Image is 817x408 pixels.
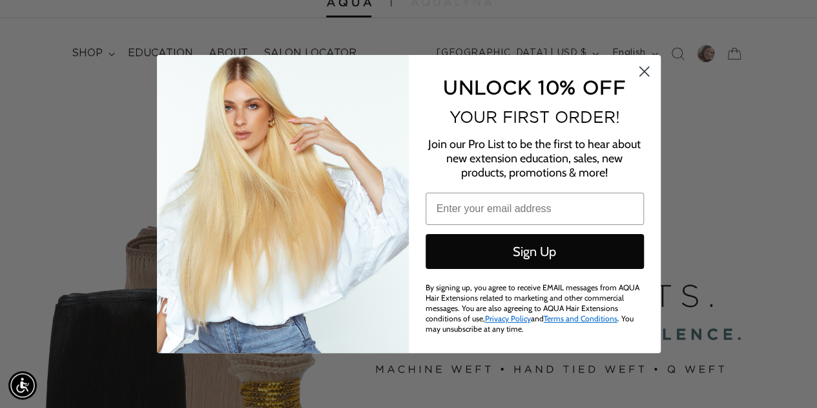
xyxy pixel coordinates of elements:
[450,108,620,126] span: YOUR FIRST ORDER!
[8,371,37,400] div: Accessibility Menu
[157,55,409,353] img: daab8b0d-f573-4e8c-a4d0-05ad8d765127.png
[443,76,626,98] span: UNLOCK 10% OFF
[426,283,639,334] span: By signing up, you agree to receive EMAIL messages from AQUA Hair Extensions related to marketing...
[485,314,531,323] a: Privacy Policy
[426,193,644,225] input: Enter your email address
[426,234,644,269] button: Sign Up
[544,314,617,323] a: Terms and Conditions
[633,60,656,83] button: Close dialog
[428,137,641,180] span: Join our Pro List to be the first to hear about new extension education, sales, new products, pro...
